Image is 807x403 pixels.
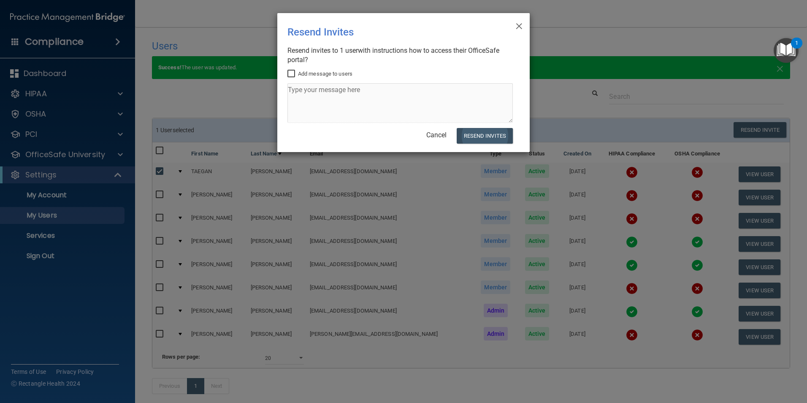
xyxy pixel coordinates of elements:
[457,128,513,144] button: Resend Invites
[426,131,447,139] a: Cancel
[774,38,799,63] button: Open Resource Center, 1 new notification
[287,46,513,65] div: Resend invites to 1 user with instructions how to access their OfficeSafe portal?
[287,69,352,79] label: Add message to users
[287,20,485,44] div: Resend Invites
[287,71,297,77] input: Add message to users
[795,43,798,54] div: 1
[515,16,523,33] span: ×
